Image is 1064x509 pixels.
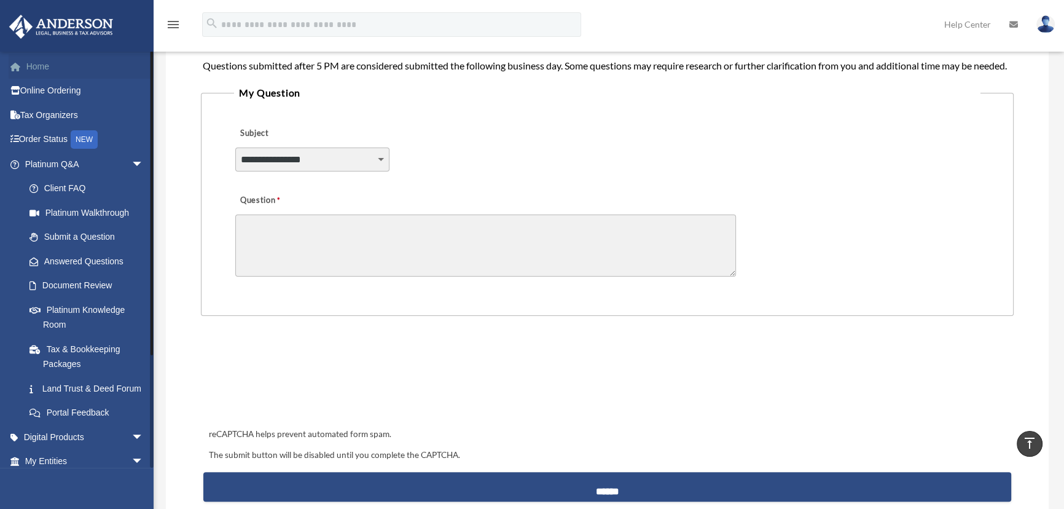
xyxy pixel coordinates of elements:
[9,425,162,449] a: Digital Productsarrow_drop_down
[6,15,117,39] img: Anderson Advisors Platinum Portal
[17,401,162,425] a: Portal Feedback
[9,152,162,176] a: Platinum Q&Aarrow_drop_down
[234,84,980,101] legend: My Question
[203,427,1011,442] div: reCAPTCHA helps prevent automated form spam.
[17,249,162,274] a: Answered Questions
[131,449,156,475] span: arrow_drop_down
[9,103,162,127] a: Tax Organizers
[1022,436,1037,451] i: vertical_align_top
[235,192,331,209] label: Question
[205,354,391,402] iframe: reCAPTCHA
[166,17,181,32] i: menu
[205,17,219,30] i: search
[9,79,162,103] a: Online Ordering
[1036,15,1055,33] img: User Pic
[203,448,1011,463] div: The submit button will be disabled until you complete the CAPTCHA.
[17,176,162,201] a: Client FAQ
[17,225,156,250] a: Submit a Question
[1017,431,1042,457] a: vertical_align_top
[17,298,162,337] a: Platinum Knowledge Room
[17,376,162,401] a: Land Trust & Deed Forum
[166,22,181,32] a: menu
[17,337,162,376] a: Tax & Bookkeeping Packages
[71,130,98,149] div: NEW
[17,274,162,298] a: Document Review
[9,449,162,474] a: My Entitiesarrow_drop_down
[17,200,162,225] a: Platinum Walkthrough
[9,54,162,79] a: Home
[131,425,156,450] span: arrow_drop_down
[9,127,162,152] a: Order StatusNEW
[235,125,352,142] label: Subject
[131,152,156,177] span: arrow_drop_down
